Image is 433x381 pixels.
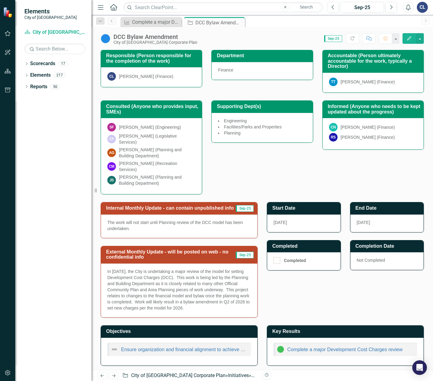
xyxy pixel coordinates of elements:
span: [DATE] [357,220,370,225]
p: In [DATE], the City is undertaking a major review of the model for setting Development Cost Charg... [107,268,251,311]
span: Elements [24,8,77,15]
span: Finance [218,68,233,72]
div: 217 [54,73,66,78]
a: Elements [30,72,51,79]
div: Complete a major Development Cost Charges review [132,18,180,26]
img: Not Defined [111,346,118,353]
div: [PERSON_NAME] (Planning and Building Department) [119,147,195,159]
span: Planning [224,131,241,135]
div: TT [329,78,338,86]
h3: External Monthly Update - will be posted on web - no confidential info [106,249,236,260]
div: [PERSON_NAME] (Finance) [341,134,395,140]
a: Scorecards [30,60,55,67]
div: [PERSON_NAME] (Finance) [119,73,173,79]
div: SF [107,123,116,131]
button: CL [417,2,428,13]
span: Sep-25 [236,205,254,212]
div: [PERSON_NAME] (Engineering) [119,124,181,130]
div: [PERSON_NAME] (Recreation Services) [119,160,195,173]
div: DCC Bylaw Amendment [195,19,243,26]
div: CF [107,135,116,143]
h3: Completed [272,243,338,249]
div: CN [329,123,338,131]
div: CM [107,162,116,171]
a: Complete a major Development Cost Charges review [122,18,180,26]
h3: Supporting Dept(s) [217,104,310,109]
div: [PERSON_NAME] (Legislative Services) [119,133,195,145]
h3: Responsible (Person responsible for the completion of the work) [106,53,199,64]
div: RS [329,133,338,142]
div: AG [107,149,116,157]
button: Sep-25 [341,2,384,13]
small: City of [GEOGRAPHIC_DATA] [24,15,77,20]
span: Sep-25 [324,35,342,42]
div: Sep-25 [343,4,382,11]
h3: Start Date [272,205,338,211]
div: 17 [58,61,68,66]
h3: Completion Date [356,243,421,249]
span: Search [300,5,313,9]
a: Complete a major Development Cost Charges review [287,347,403,352]
a: Reports [30,83,47,90]
img: Not Started [101,34,110,44]
h3: Accountable (Person ultimately accountable for the work, typically a Director) [328,53,420,69]
h3: Department [217,53,310,58]
a: City of [GEOGRAPHIC_DATA] Corporate Plan [24,29,85,36]
div: CL [107,72,116,81]
span: [DATE] [274,220,287,225]
h3: Consulted (Anyone who provides input, SMEs) [106,104,199,114]
span: Facilities/Parks and Properties [224,124,281,129]
img: ClearPoint Strategy [3,7,14,18]
div: City of [GEOGRAPHIC_DATA] Corporate Plan [113,40,197,45]
img: In Progress [277,346,284,353]
a: Ensure organization and financial alignment to achieve Strategic Priorities and meet the needs of... [121,347,382,352]
div: [PERSON_NAME] (Planning and Building Department) [119,174,195,186]
div: [PERSON_NAME] (Finance) [341,79,395,85]
div: JS [107,176,116,184]
div: Not Completed [350,252,424,270]
button: Search [291,3,321,12]
div: » » [122,372,258,379]
input: Search Below... [24,44,85,54]
a: Initiatives [228,372,249,378]
span: Sep-25 [236,252,254,258]
div: Open Intercom Messenger [412,360,427,375]
p: The work will not start until Planning review of the DCC model has been undertaken. [107,219,251,232]
div: DCC Bylaw Amendment [113,33,197,40]
h3: Objectives [106,329,254,334]
h3: Informed (Anyone who needs to be kept updated about the progress) [328,104,420,114]
div: 50 [50,84,60,89]
div: [PERSON_NAME] (Finance) [341,124,395,130]
h3: Internal Monthly Update - can contain unpublished info [106,205,235,211]
a: City of [GEOGRAPHIC_DATA] Corporate Plan [131,372,226,378]
h3: End Date [356,205,421,211]
h3: Key Results [272,329,420,334]
span: Engineering [224,118,247,123]
input: Search ClearPoint... [123,2,323,13]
